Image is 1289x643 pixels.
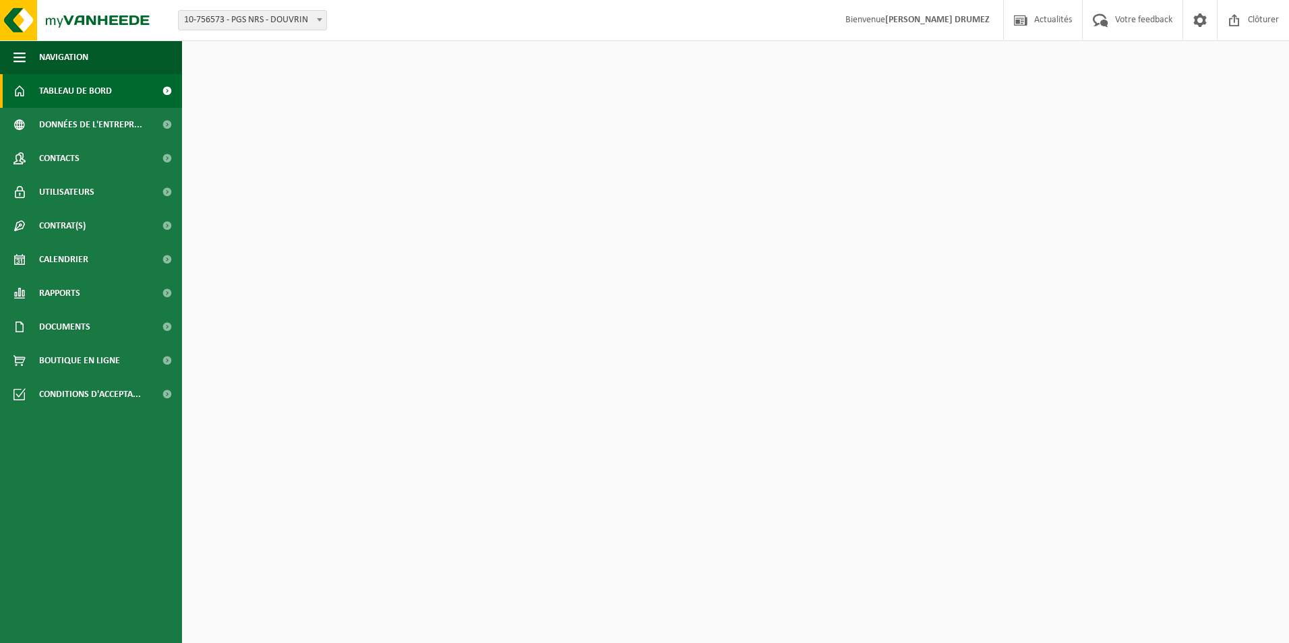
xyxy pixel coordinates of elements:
span: Rapports [39,276,80,310]
span: Tableau de bord [39,74,112,108]
span: Documents [39,310,90,344]
span: Conditions d'accepta... [39,377,141,411]
span: 10-756573 - PGS NRS - DOUVRIN [179,11,326,30]
span: Contrat(s) [39,209,86,243]
span: Calendrier [39,243,88,276]
span: Utilisateurs [39,175,94,209]
span: Contacts [39,142,80,175]
span: Boutique en ligne [39,344,120,377]
span: Navigation [39,40,88,74]
strong: [PERSON_NAME] DRUMEZ [885,15,990,25]
span: Données de l'entrepr... [39,108,142,142]
span: 10-756573 - PGS NRS - DOUVRIN [178,10,327,30]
